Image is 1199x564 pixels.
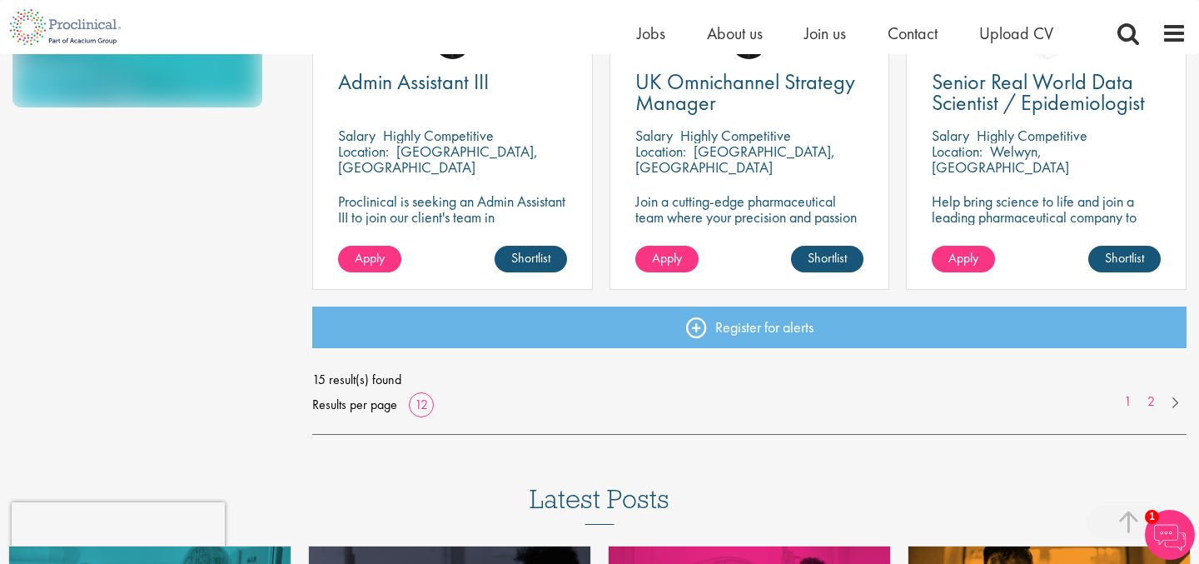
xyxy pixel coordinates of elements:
[977,126,1087,145] p: Highly Competitive
[338,72,567,92] a: Admin Assistant III
[932,67,1145,117] span: Senior Real World Data Scientist / Epidemiologist
[355,249,385,267] span: Apply
[312,307,1187,348] a: Register for alerts
[637,22,665,44] a: Jobs
[12,502,225,552] iframe: reCAPTCHA
[635,67,855,117] span: UK Omnichannel Strategy Manager
[932,193,1161,272] p: Help bring science to life and join a leading pharmaceutical company to play a key role in delive...
[1145,510,1159,524] span: 1
[338,246,401,272] a: Apply
[888,22,938,44] a: Contact
[338,193,567,257] p: Proclinical is seeking an Admin Assistant III to join our client's team in [GEOGRAPHIC_DATA] for ...
[338,126,376,145] span: Salary
[338,67,489,96] span: Admin Assistant III
[680,126,791,145] p: Highly Competitive
[1139,392,1163,412] a: 2
[635,126,673,145] span: Salary
[979,22,1053,44] a: Upload CV
[932,142,1069,177] p: Welwyn, [GEOGRAPHIC_DATA]
[495,246,567,272] a: Shortlist
[635,142,835,177] p: [GEOGRAPHIC_DATA], [GEOGRAPHIC_DATA]
[338,142,389,161] span: Location:
[312,392,397,417] span: Results per page
[932,142,983,161] span: Location:
[635,193,864,257] p: Join a cutting-edge pharmaceutical team where your precision and passion for strategy will help s...
[530,485,669,525] h3: Latest Posts
[409,396,434,413] a: 12
[707,22,763,44] a: About us
[635,246,699,272] a: Apply
[791,246,863,272] a: Shortlist
[1145,510,1195,560] img: Chatbot
[383,126,494,145] p: Highly Competitive
[932,246,995,272] a: Apply
[652,249,682,267] span: Apply
[1116,392,1140,412] a: 1
[312,367,1187,392] span: 15 result(s) found
[932,72,1161,113] a: Senior Real World Data Scientist / Epidemiologist
[932,126,969,145] span: Salary
[1088,246,1161,272] a: Shortlist
[635,142,686,161] span: Location:
[804,22,846,44] a: Join us
[948,249,978,267] span: Apply
[635,72,864,113] a: UK Omnichannel Strategy Manager
[338,142,538,177] p: [GEOGRAPHIC_DATA], [GEOGRAPHIC_DATA]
